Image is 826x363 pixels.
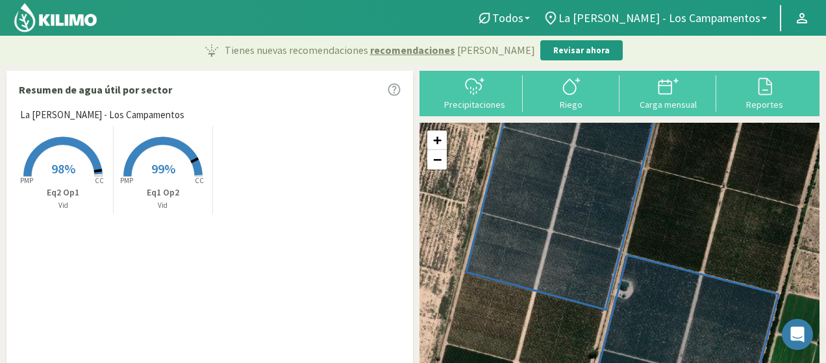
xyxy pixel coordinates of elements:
tspan: PMP [20,176,33,185]
button: Carga mensual [619,75,716,110]
p: Vid [114,200,213,211]
button: Riego [523,75,619,110]
p: Eq2 Op1 [14,186,113,199]
tspan: CC [195,176,204,185]
span: recomendaciones [370,42,455,58]
span: 99% [151,160,175,177]
div: Carga mensual [623,100,712,109]
tspan: CC [95,176,105,185]
div: Open Intercom Messenger [782,319,813,350]
p: Tienes nuevas recomendaciones [225,42,535,58]
span: La [PERSON_NAME] - Los Campamentos [20,108,184,123]
p: Revisar ahora [553,44,610,57]
span: La [PERSON_NAME] - Los Campamentos [558,11,760,25]
div: Riego [527,100,616,109]
p: Resumen de agua útil por sector [19,82,172,97]
span: [PERSON_NAME] [457,42,535,58]
p: Vid [14,200,113,211]
button: Reportes [716,75,813,110]
p: Eq1 Op2 [114,186,213,199]
a: Zoom in [427,131,447,150]
span: 98% [51,160,75,177]
button: Precipitaciones [426,75,523,110]
img: Kilimo [13,2,98,33]
span: Todos [492,11,523,25]
tspan: PMP [120,176,133,185]
div: Precipitaciones [430,100,519,109]
a: Zoom out [427,150,447,169]
div: Reportes [720,100,809,109]
button: Revisar ahora [540,40,623,61]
